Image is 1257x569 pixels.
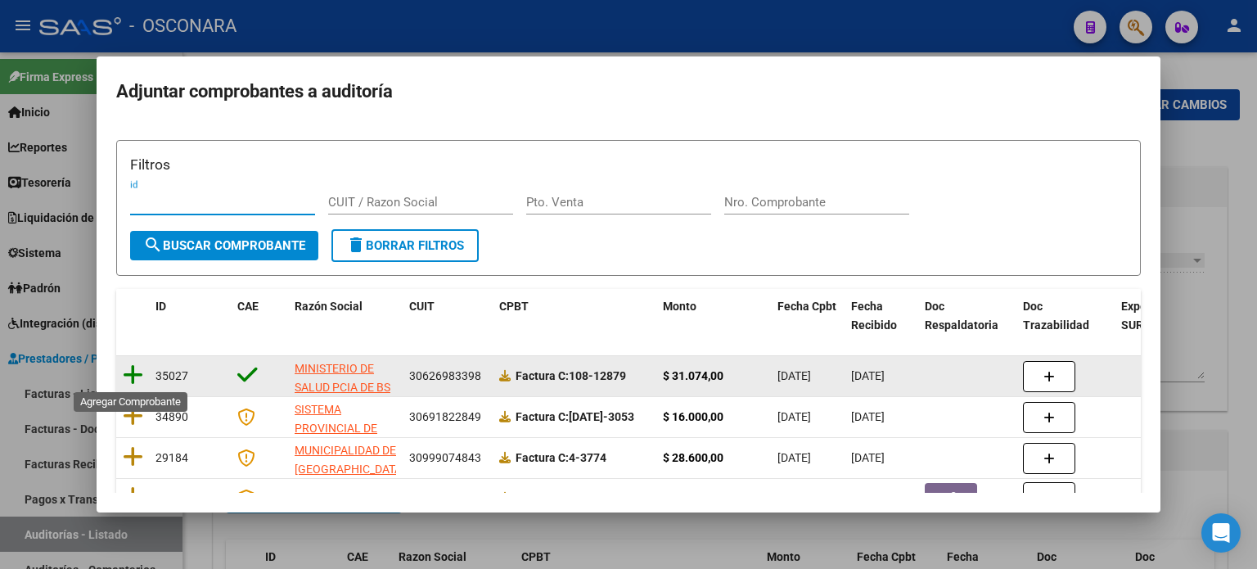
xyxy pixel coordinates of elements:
datatable-header-cell: Monto [656,289,771,343]
datatable-header-cell: Doc Respaldatoria [918,289,1016,343]
strong: $ 16.000,00 [663,410,723,423]
datatable-header-cell: CAE [231,289,288,343]
strong: $ 8.278,00 [663,491,717,504]
span: MUNICIPALIDAD DE [GEOGRAPHIC_DATA] [295,444,405,476]
strong: 1608-36984 [516,491,633,504]
span: 29184 [155,451,188,464]
span: [DATE] [851,491,885,504]
strong: 108-12879 [516,369,626,382]
span: [DATE] [777,451,811,464]
span: Fecha Cpbt [777,300,836,313]
span: 35027 [155,369,188,382]
span: Razón Social [295,300,363,313]
span: [DATE] [777,410,811,423]
strong: [DATE]-3053 [516,410,634,423]
span: Borrar Filtros [346,238,464,253]
div: Open Intercom Messenger [1201,513,1241,553]
datatable-header-cell: CPBT [493,289,656,343]
strong: $ 28.600,00 [663,451,723,464]
datatable-header-cell: Doc Trazabilidad [1016,289,1115,343]
button: Buscar Comprobante [130,231,318,260]
span: [DATE] [777,369,811,382]
mat-icon: delete [346,235,366,255]
span: CPBT [499,300,529,313]
span: 28268 [155,491,188,504]
span: Fecha Recibido [851,300,897,332]
span: 30626983398 [409,369,481,382]
span: ID [155,300,166,313]
h3: Filtros [130,154,1127,175]
button: Borrar Filtros [331,229,479,262]
span: Doc Trazabilidad [1023,300,1089,332]
span: [DATE] [851,369,885,382]
span: 34890 [155,410,188,423]
span: Factura C: [516,491,569,504]
span: SISTEMA PROVINCIAL DE SALUD [295,403,377,454]
span: [DATE] [777,491,811,504]
mat-icon: search [143,235,163,255]
datatable-header-cell: Fecha Cpbt [771,289,845,343]
datatable-header-cell: CUIT [403,289,493,343]
span: Factura C: [516,410,569,423]
span: Factura C: [516,369,569,382]
datatable-header-cell: Expediente SUR Asociado [1115,289,1205,343]
span: 30999074843 [409,451,481,464]
span: Buscar Comprobante [143,238,305,253]
strong: 4-3774 [516,451,606,464]
strong: $ 31.074,00 [663,369,723,382]
span: 30691822849 [409,410,481,423]
span: Factura C: [516,451,569,464]
datatable-header-cell: ID [149,289,231,343]
span: Doc Respaldatoria [925,300,998,332]
span: 30269182284 [409,491,481,504]
span: [DATE] [851,410,885,423]
span: CAE [237,300,259,313]
h2: Adjuntar comprobantes a auditoría [116,76,1141,107]
span: Monto [663,300,696,313]
span: MINISTERIO DE SALUD PCIA DE BS AS [295,362,390,413]
span: [DATE] [851,451,885,464]
span: Expediente SUR Asociado [1121,300,1194,332]
datatable-header-cell: Fecha Recibido [845,289,918,343]
span: CUIT [409,300,435,313]
datatable-header-cell: Razón Social [288,289,403,343]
